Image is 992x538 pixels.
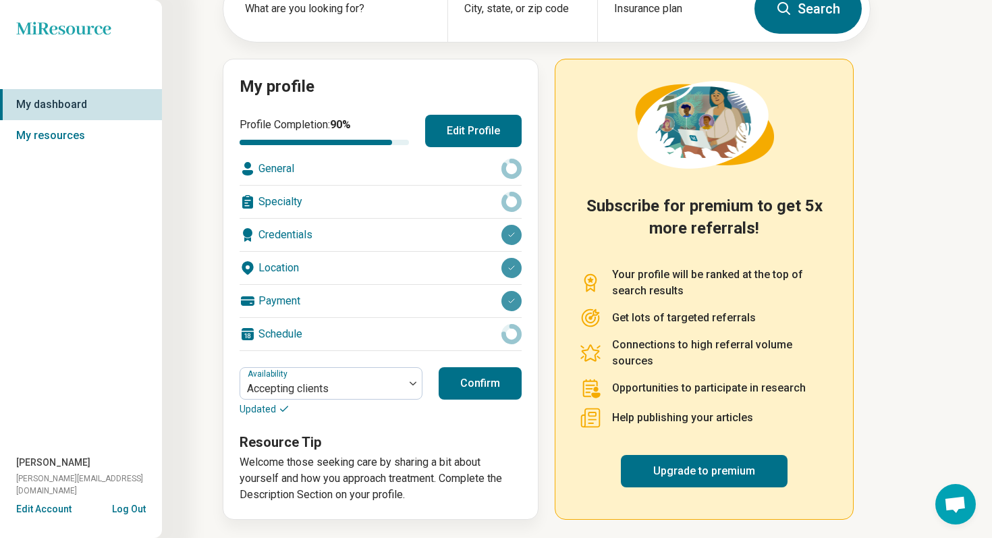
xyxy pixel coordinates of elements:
[240,186,522,218] div: Specialty
[245,1,431,17] label: What are you looking for?
[425,115,522,147] button: Edit Profile
[240,318,522,350] div: Schedule
[580,195,829,250] h2: Subscribe for premium to get 5x more referrals!
[439,367,522,400] button: Confirm
[240,454,522,503] p: Welcome those seeking care by sharing a bit about yourself and how you approach treatment. Comple...
[16,502,72,516] button: Edit Account
[240,402,422,416] p: Updated
[240,117,409,145] div: Profile Completion:
[612,310,756,326] p: Get lots of targeted referrals
[16,456,90,470] span: [PERSON_NAME]
[240,433,522,452] h3: Resource Tip
[240,285,522,317] div: Payment
[935,484,976,524] div: Open chat
[240,153,522,185] div: General
[248,369,290,379] label: Availability
[612,267,829,299] p: Your profile will be ranked at the top of search results
[16,473,162,497] span: [PERSON_NAME][EMAIL_ADDRESS][DOMAIN_NAME]
[330,118,351,131] span: 90 %
[612,380,806,396] p: Opportunities to participate in research
[240,219,522,251] div: Credentials
[612,410,753,426] p: Help publishing your articles
[621,455,788,487] a: Upgrade to premium
[112,502,146,513] button: Log Out
[240,76,522,99] h2: My profile
[612,337,829,369] p: Connections to high referral volume sources
[240,252,522,284] div: Location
